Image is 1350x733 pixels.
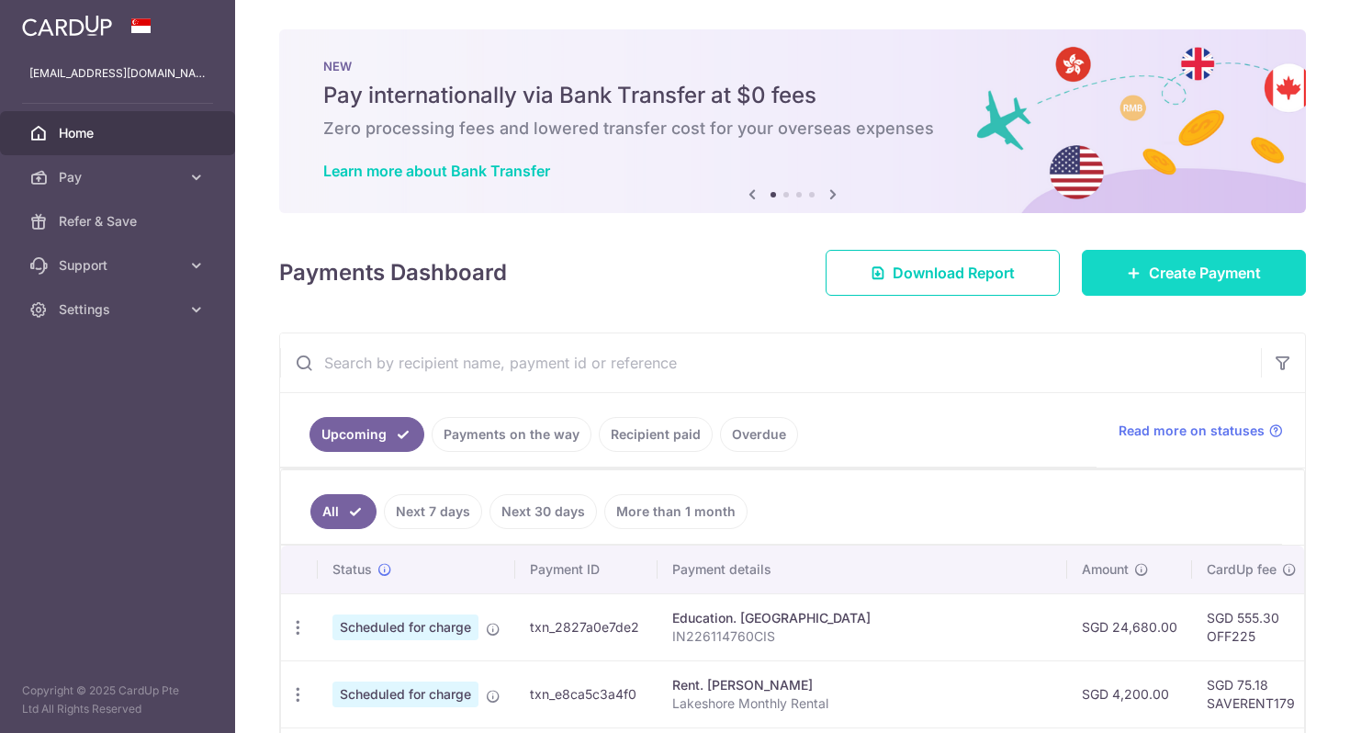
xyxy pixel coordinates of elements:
[332,682,478,707] span: Scheduled for charge
[59,212,180,231] span: Refer & Save
[1149,262,1261,284] span: Create Payment
[1119,422,1265,440] span: Read more on statuses
[826,250,1060,296] a: Download Report
[515,593,658,660] td: txn_2827a0e7de2
[1082,560,1129,579] span: Amount
[59,124,180,142] span: Home
[1119,422,1283,440] a: Read more on statuses
[280,333,1261,392] input: Search by recipient name, payment id or reference
[672,627,1052,646] p: IN226114760CIS
[1067,660,1192,727] td: SGD 4,200.00
[323,118,1262,140] h6: Zero processing fees and lowered transfer cost for your overseas expenses
[279,256,507,289] h4: Payments Dashboard
[672,609,1052,627] div: Education. [GEOGRAPHIC_DATA]
[432,417,591,452] a: Payments on the way
[1082,250,1306,296] a: Create Payment
[893,262,1015,284] span: Download Report
[332,560,372,579] span: Status
[310,494,377,529] a: All
[323,59,1262,73] p: NEW
[29,64,206,83] p: [EMAIL_ADDRESS][DOMAIN_NAME]
[384,494,482,529] a: Next 7 days
[720,417,798,452] a: Overdue
[1207,560,1277,579] span: CardUp fee
[332,615,478,640] span: Scheduled for charge
[515,660,658,727] td: txn_e8ca5c3a4f0
[59,168,180,186] span: Pay
[1192,593,1311,660] td: SGD 555.30 OFF225
[323,81,1262,110] h5: Pay internationally via Bank Transfer at $0 fees
[672,676,1052,694] div: Rent. [PERSON_NAME]
[22,15,112,37] img: CardUp
[59,300,180,319] span: Settings
[604,494,748,529] a: More than 1 month
[489,494,597,529] a: Next 30 days
[1192,660,1311,727] td: SGD 75.18 SAVERENT179
[309,417,424,452] a: Upcoming
[658,546,1067,593] th: Payment details
[599,417,713,452] a: Recipient paid
[1067,593,1192,660] td: SGD 24,680.00
[672,694,1052,713] p: Lakeshore Monthly Rental
[279,29,1306,213] img: Bank transfer banner
[59,256,180,275] span: Support
[323,162,550,180] a: Learn more about Bank Transfer
[515,546,658,593] th: Payment ID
